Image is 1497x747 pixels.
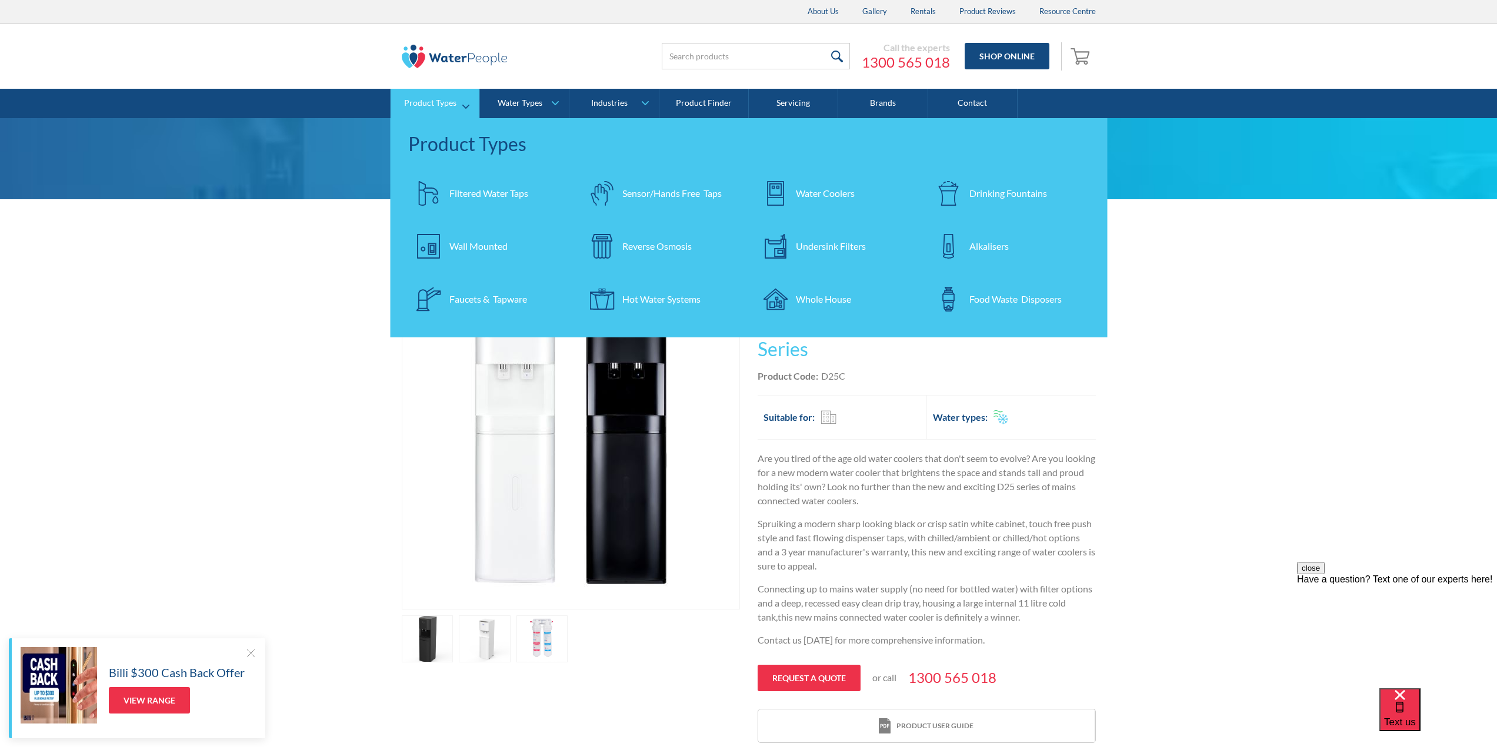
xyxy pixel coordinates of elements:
div: Reverse Osmosis [622,239,692,253]
a: Water Types [480,89,569,118]
div: D25C [821,369,845,383]
div: Product user guide [896,721,973,731]
a: Shop Online [965,43,1049,69]
a: Sensor/Hands Free Taps [581,173,743,214]
a: open lightbox [402,615,454,662]
div: Faucets & Tapware [449,292,527,306]
div: Water Types [498,98,542,108]
div: Product Types [404,98,456,108]
nav: Product Types [391,118,1108,337]
div: Call the experts [862,42,950,53]
a: Faucets & Tapware [408,279,570,320]
div: Whole House [796,292,851,306]
a: Undersink Filters [755,226,916,267]
a: Whole House [755,279,916,320]
a: Wall Mounted [408,226,570,267]
img: shopping cart [1071,46,1093,65]
a: Industries [569,89,658,118]
h5: Billi $300 Cash Back Offer [109,664,245,681]
img: print icon [879,718,891,734]
p: or call [872,671,896,685]
a: open lightbox [402,267,740,609]
a: Open empty cart [1068,42,1096,71]
a: Contact [928,89,1018,118]
h2: Suitable for: [763,410,815,424]
a: Servicing [749,89,838,118]
a: Water Coolers [755,173,916,214]
a: open lightbox [459,615,511,662]
div: Wall Mounted [449,239,508,253]
a: Brands [838,89,928,118]
p: Spruiking a modern sharp looking black or crisp satin white cabinet, touch free push style and fa... [758,517,1096,573]
iframe: podium webchat widget prompt [1297,562,1497,703]
a: Food Waste Disposers [928,279,1090,320]
a: print iconProduct user guide [758,709,1095,743]
img: NEW Waterlux Mains Water Cooler Chilled & Ambient Floor Standing - D25 Series [428,267,714,609]
a: Drinking Fountains [928,173,1090,214]
div: Product Types [408,130,1090,158]
a: Alkalisers [928,226,1090,267]
a: Product Finder [659,89,749,118]
a: open lightbox [516,615,568,662]
input: Search products [662,43,850,69]
div: Hot Water Systems [622,292,701,306]
div: Alkalisers [969,239,1009,253]
img: The Water People [402,45,508,68]
div: Food Waste Disposers [969,292,1062,306]
iframe: podium webchat widget bubble [1379,688,1497,747]
strong: Product Code: [758,370,818,381]
div: Drinking Fountains [969,186,1047,200]
img: Billi $300 Cash Back Offer [21,647,97,723]
a: Product Types [391,89,479,118]
h2: Water types: [933,410,988,424]
p: Are you tired of the age old water coolers that don't seem to evolve? Are you looking for a new m... [758,451,1096,508]
a: Request a quote [758,665,861,691]
div: Sensor/Hands Free Taps [622,186,722,200]
div: Filtered Water Taps [449,186,528,200]
div: Industries [591,98,628,108]
a: View Range [109,687,190,713]
a: Hot Water Systems [581,279,743,320]
a: Reverse Osmosis [581,226,743,267]
div: Water Coolers [796,186,855,200]
a: 1300 565 018 [908,667,996,688]
p: Contact us [DATE] for more comprehensive information. [758,633,1096,647]
div: Undersink Filters [796,239,866,253]
p: Connecting up to mains water supply (no need for bottled water) with filter options and a deep, r... [758,582,1096,624]
a: Filtered Water Taps [408,173,570,214]
a: 1300 565 018 [862,53,950,71]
